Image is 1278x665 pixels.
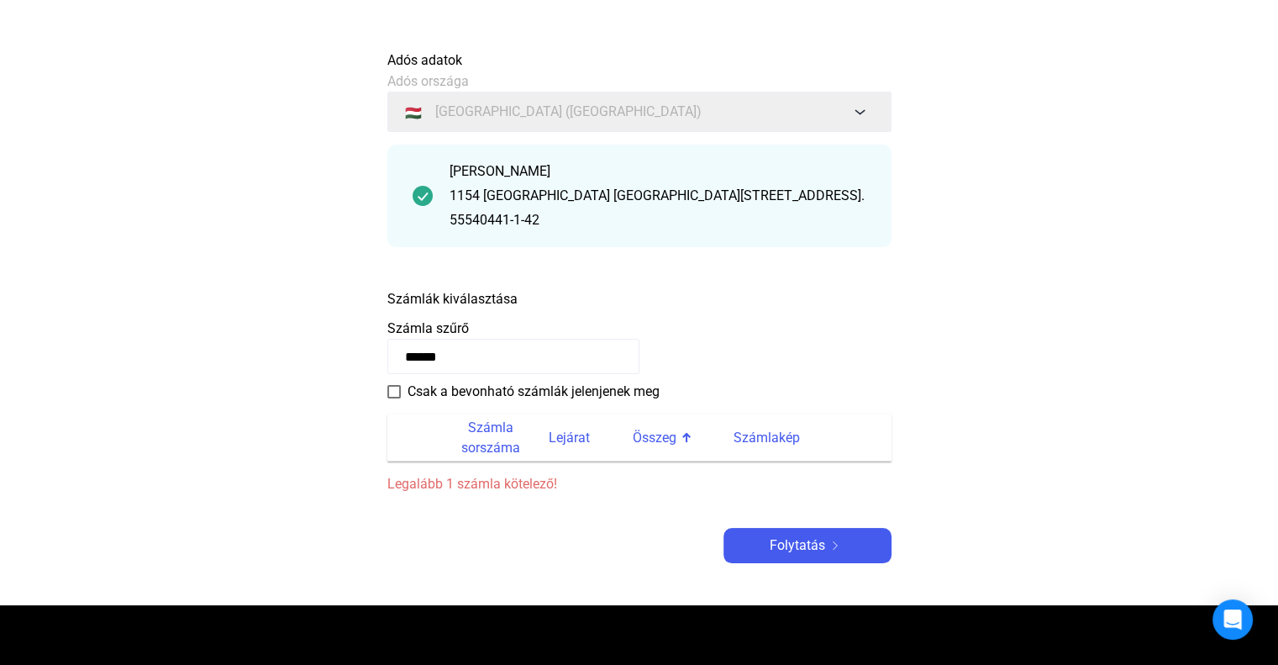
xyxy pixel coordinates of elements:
[825,541,845,550] img: jobbra nyíl-fehér
[448,418,549,458] div: Számla sorszáma
[387,291,518,307] font: Számlák kiválasztása
[770,537,825,553] font: Folytatás
[633,430,676,446] font: Összeg
[405,105,422,121] font: 🇭🇺
[1212,599,1253,640] div: Intercom Messenger megnyitása
[435,103,702,119] font: [GEOGRAPHIC_DATA] ([GEOGRAPHIC_DATA])
[387,476,557,492] font: Legalább 1 számla kötelező!
[408,383,660,399] font: Csak a bevonható számlák jelenjenek meg
[387,92,891,132] button: 🇭🇺[GEOGRAPHIC_DATA] ([GEOGRAPHIC_DATA])
[734,428,871,448] div: Számlakép
[633,428,734,448] div: Összeg
[387,73,469,89] font: Adós országa
[387,320,469,336] font: Számla szűrő
[450,212,539,228] font: 55540441-1-42
[549,430,590,446] font: Lejárat
[723,528,891,563] button: Folytatásjobbra nyíl-fehér
[450,187,865,203] font: 1154 [GEOGRAPHIC_DATA] [GEOGRAPHIC_DATA][STREET_ADDRESS].
[413,186,433,206] img: pipa-sötétebb-zöld-kör
[549,428,633,448] div: Lejárat
[450,163,550,179] font: [PERSON_NAME]
[387,52,462,68] font: Adós adatok
[461,420,520,456] font: Számla sorszáma
[734,430,800,446] font: Számlakép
